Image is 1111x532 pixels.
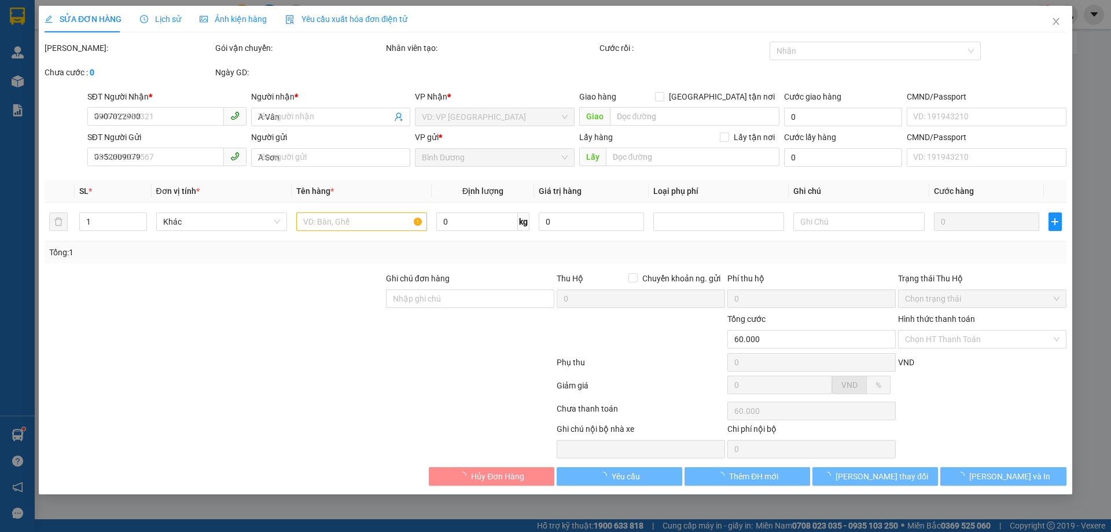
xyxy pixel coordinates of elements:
input: VD: Bàn, Ghế [296,212,427,231]
span: loading [716,472,729,480]
input: 0 [934,212,1039,231]
div: Phụ thu [555,356,726,376]
span: Yêu cầu xuất hóa đơn điện tử [285,14,407,24]
span: 18:34:25 [DATE] [75,64,142,74]
span: loading [957,472,969,480]
b: 0 [90,68,94,77]
button: Hủy Đơn Hàng [429,467,554,486]
span: loading [599,472,612,480]
span: [PERSON_NAME] thay đổi [836,470,928,483]
span: Auto Car BD - 0364375920 [64,21,122,41]
button: delete [49,212,68,231]
div: Nhân viên tạo: [386,42,597,54]
span: Lấy tận nơi [729,131,779,144]
span: Thêm ĐH mới [729,470,778,483]
span: Khác [163,213,280,230]
div: CMND/Passport [907,131,1066,144]
button: Thêm ĐH mới [685,467,810,486]
span: loading [823,472,836,480]
div: Tổng: 1 [49,246,429,259]
span: kg [518,212,529,231]
div: [PERSON_NAME]: [45,42,213,54]
div: Chi phí nội bộ [727,423,896,440]
span: % [875,380,881,390]
span: SỬA ĐƠN HÀNG [45,14,122,24]
span: Giao [579,107,610,126]
span: Ảnh kiện hàng [200,14,267,24]
span: Lịch sử [140,14,181,24]
span: Bình Dương [422,149,568,166]
button: [PERSON_NAME] thay đổi [812,467,938,486]
span: clock-circle [140,15,148,23]
th: Loại phụ phí [649,180,789,203]
span: loading [458,472,471,480]
button: Yêu cầu [557,467,682,486]
label: Cước lấy hàng [784,133,836,142]
span: BD1109250024 - [64,43,142,74]
div: Cước rồi : [599,42,768,54]
label: Cước giao hàng [784,92,841,101]
input: Cước lấy hàng [784,148,902,167]
input: Ghi chú đơn hàng [386,289,554,308]
div: SĐT Người Gửi [87,131,247,144]
input: Cước giao hàng [784,108,902,126]
strong: Nhận: [23,81,146,144]
div: Chưa cước : [45,66,213,79]
div: Ghi chú nội bộ nhà xe [557,423,725,440]
div: Người nhận [251,90,410,103]
span: Tên hàng [296,186,334,196]
span: Chuyển khoản ng. gửi [638,272,725,285]
div: Trạng thái Thu Hộ [898,272,1066,285]
span: Đơn vị tính [156,186,200,196]
input: Dọc đường [606,148,779,166]
input: Dọc đường [610,107,779,126]
img: icon [285,15,295,24]
label: Hình thức thanh toán [898,314,975,324]
span: Cước hàng [934,186,974,196]
span: Chọn trạng thái [905,290,1060,307]
span: edit [45,15,53,23]
span: [PERSON_NAME] và In [969,470,1050,483]
span: SL [80,186,89,196]
span: Giao hàng [579,92,616,101]
span: Yêu cầu [612,470,640,483]
span: Định lượng [462,186,503,196]
span: Thu Hộ [557,274,583,283]
span: picture [200,15,208,23]
div: Gói vận chuyển: [215,42,384,54]
span: Gửi: [64,6,144,19]
button: plus [1049,212,1061,231]
span: Giá trị hàng [539,186,582,196]
div: SĐT Người Nhận [87,90,247,103]
div: Chưa thanh toán [555,402,726,423]
span: plus [1049,217,1061,226]
div: Giảm giá [555,379,726,399]
span: close [1051,17,1061,26]
span: phone [230,152,240,161]
div: Phí thu hộ [727,272,896,289]
span: Bình Dương [85,6,144,19]
div: Ngày GD: [215,66,384,79]
div: VP gửi [415,131,575,144]
span: [GEOGRAPHIC_DATA] tận nơi [664,90,779,103]
span: duykha.tienoanh - In: [64,54,142,74]
span: VND [898,358,914,367]
label: Ghi chú đơn hàng [386,274,450,283]
span: user-add [395,112,404,122]
th: Ghi chú [789,180,929,203]
div: Người gửi [251,131,410,144]
button: Close [1040,6,1072,38]
span: Lấy [579,148,606,166]
span: Lấy hàng [579,133,613,142]
span: VND [841,380,858,390]
span: Tổng cước [727,314,766,324]
button: [PERSON_NAME] và In [941,467,1066,486]
input: Ghi Chú [794,212,925,231]
span: phone [230,111,240,120]
div: CMND/Passport [907,90,1066,103]
span: VP Nhận [415,92,448,101]
span: Hủy Đơn Hàng [471,470,524,483]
